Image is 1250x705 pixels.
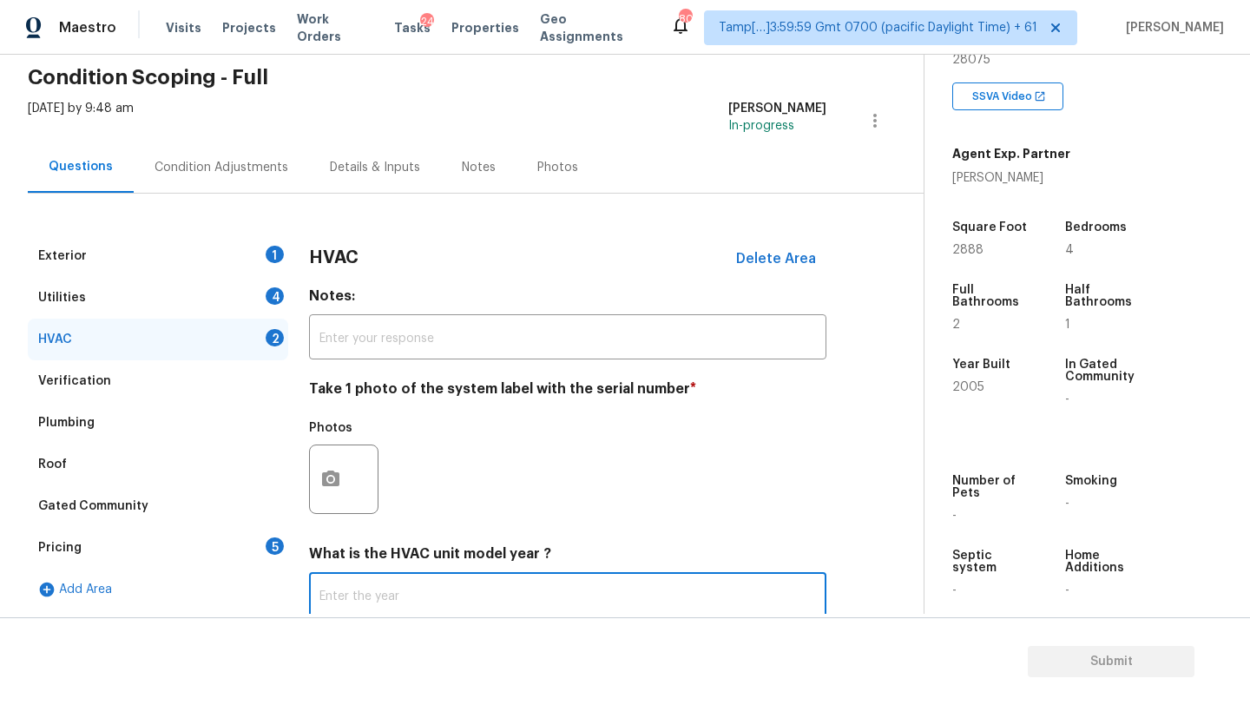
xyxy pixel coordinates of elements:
h4: What is the HVAC unit model year ? [309,545,826,570]
img: Open In New Icon [1034,90,1046,102]
div: 808 [679,10,691,28]
h5: Full Bathrooms [952,284,1032,308]
div: Roof [38,456,67,473]
h2: Condition Scoping - Full [28,69,924,86]
div: Exterior [38,247,87,265]
span: Delete Area [736,251,816,267]
span: Visits [166,19,201,36]
span: - [1065,393,1069,405]
span: - [1065,497,1069,510]
h4: Notes: [309,287,826,312]
span: - [952,584,957,596]
div: SSVA Video [952,82,1063,110]
div: [PERSON_NAME] [728,100,826,117]
h5: Number of Pets [952,475,1032,499]
div: [PERSON_NAME] [952,169,1070,187]
span: Tasks [394,22,431,34]
input: Enter the year [309,577,826,617]
h4: Take 1 photo of the system label with the serial number [309,380,826,405]
span: 4 [1065,244,1074,256]
span: 2005 [952,381,984,393]
span: SSVA Video [972,88,1039,105]
h5: Photos [309,422,352,434]
h5: Square Foot [952,221,1027,234]
h3: HVAC [309,249,359,267]
div: HVAC [38,331,72,348]
div: Photos [537,159,578,176]
div: Utilities [38,289,86,306]
span: Tamp[…]3:59:59 Gmt 0700 (pacific Daylight Time) + 61 [719,19,1037,36]
h5: Agent Exp. Partner [952,145,1070,162]
input: Enter your response [309,319,826,359]
div: 2 [266,329,284,346]
h5: Smoking [1065,475,1117,487]
span: - [1065,584,1069,596]
div: Pricing [38,539,82,557]
div: Notes [462,159,496,176]
h5: Half Bathrooms [1065,284,1145,308]
div: Verification [38,372,111,390]
div: Details & Inputs [330,159,420,176]
div: Plumbing [38,414,95,432]
div: 24 [420,13,434,30]
h5: Septic system [952,550,1032,574]
div: Add Area [28,569,288,610]
span: [PERSON_NAME] [1119,19,1224,36]
div: 4 [266,287,284,305]
span: - [952,510,957,522]
div: 5 [266,537,284,555]
span: In-progress [728,120,794,132]
h5: Bedrooms [1065,221,1127,234]
span: 2 [952,319,960,331]
div: Gated Community [38,497,148,515]
button: Delete Area [726,240,826,277]
span: Geo Assignments [540,10,649,45]
span: Work Orders [297,10,373,45]
h5: Home Additions [1065,550,1145,574]
span: Properties [451,19,519,36]
h5: In Gated Community [1065,359,1145,383]
div: 1 [266,246,284,263]
h5: Year Built [952,359,1010,371]
div: Questions [49,158,113,175]
div: [DATE] by 9:48 am [28,100,134,142]
span: Maestro [59,19,116,36]
div: Condition Adjustments [155,159,288,176]
span: Projects [222,19,276,36]
span: 1 [1065,319,1070,331]
span: 2888 [952,244,984,256]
